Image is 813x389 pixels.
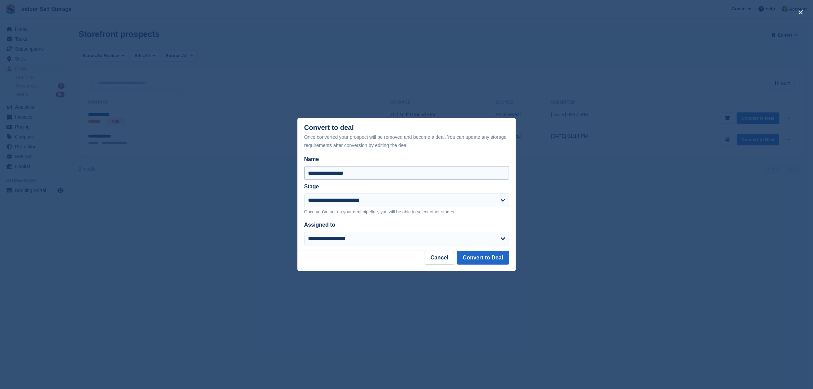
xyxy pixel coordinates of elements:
[304,124,509,149] div: Convert to deal
[304,184,319,189] label: Stage
[304,155,509,163] label: Name
[304,222,336,228] label: Assigned to
[425,251,454,265] button: Cancel
[304,133,509,149] div: Once converted your prospect will be removed and become a deal. You can update any storage requir...
[304,209,509,215] p: Once you've set up your deal pipeline, you will be able to select other stages.
[795,7,806,18] button: close
[457,251,509,265] button: Convert to Deal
